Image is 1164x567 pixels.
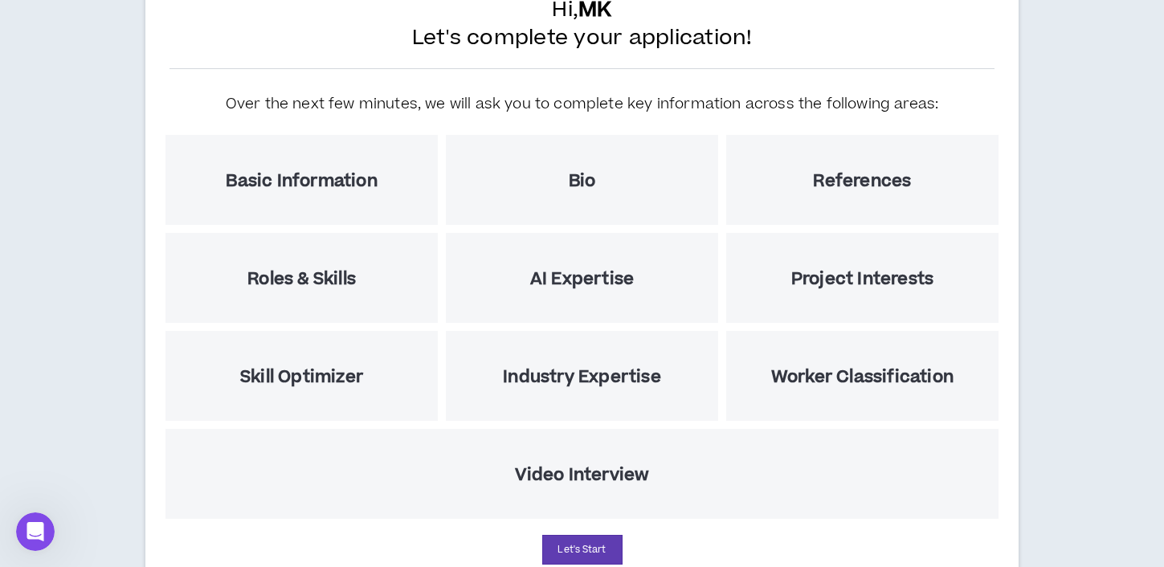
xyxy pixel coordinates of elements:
h5: Roles & Skills [247,269,356,289]
h5: Skill Optimizer [240,367,363,387]
span: Let's complete your application! [412,24,753,52]
h5: Industry Expertise [503,367,661,387]
h5: Worker Classification [771,367,954,387]
h5: AI Expertise [530,269,634,289]
h5: Bio [569,171,596,191]
h5: Video Interview [515,465,650,485]
h5: Basic Information [226,171,377,191]
h5: References [813,171,911,191]
h5: Over the next few minutes, we will ask you to complete key information across the following areas: [226,93,939,115]
h5: Project Interests [791,269,933,289]
iframe: Intercom live chat [16,512,55,551]
button: Let's Start [542,535,623,565]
